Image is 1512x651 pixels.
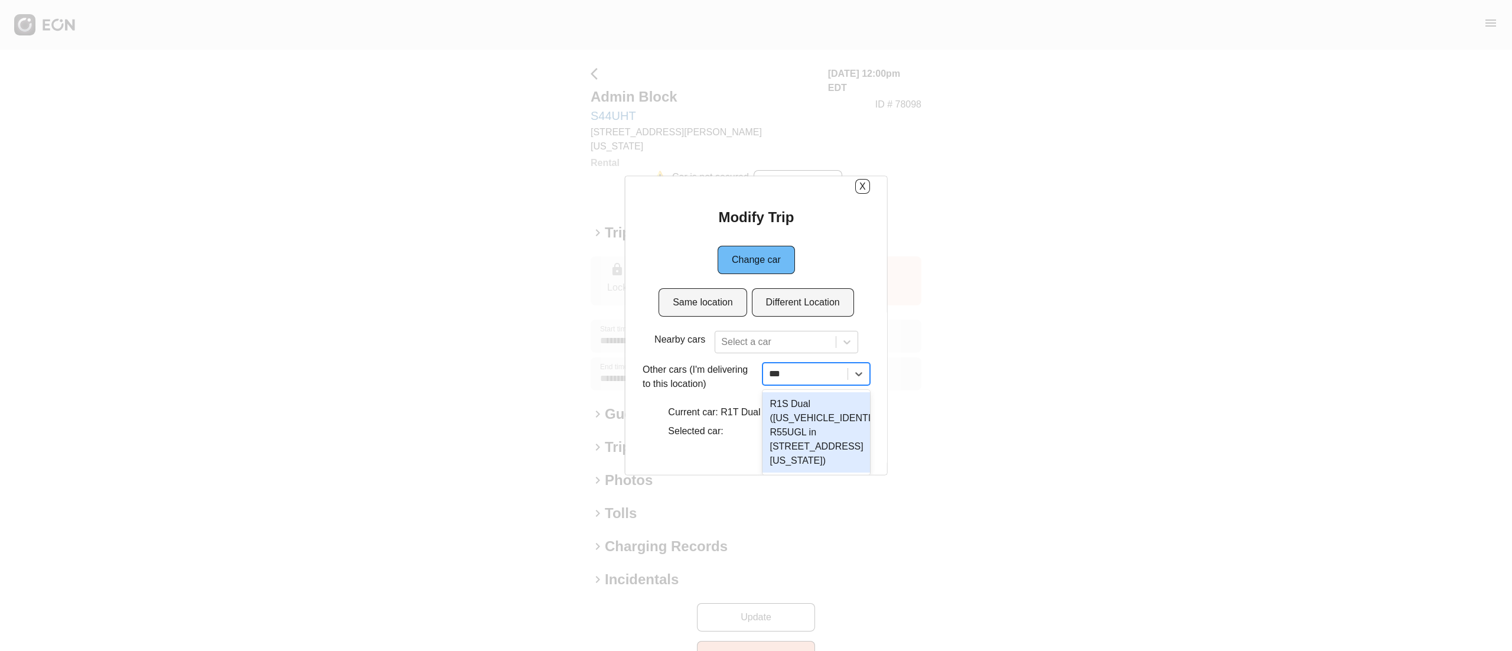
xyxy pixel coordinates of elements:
div: R1S Dual ([US_VEHICLE_IDENTIFICATION_NUMBER] R55UGL in [STREET_ADDRESS][US_STATE]) [762,392,869,473]
button: Change car [718,246,795,274]
button: X [855,179,869,194]
p: Other cars (I'm delivering to this location) [643,363,758,391]
p: Nearby cars [654,333,705,347]
button: Different Location [751,288,853,317]
p: Selected car: [668,424,844,438]
button: Same location [659,288,747,317]
h2: Modify Trip [718,208,794,227]
p: Current car: R1T Dual (S44UHT in 11101) [668,405,844,419]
